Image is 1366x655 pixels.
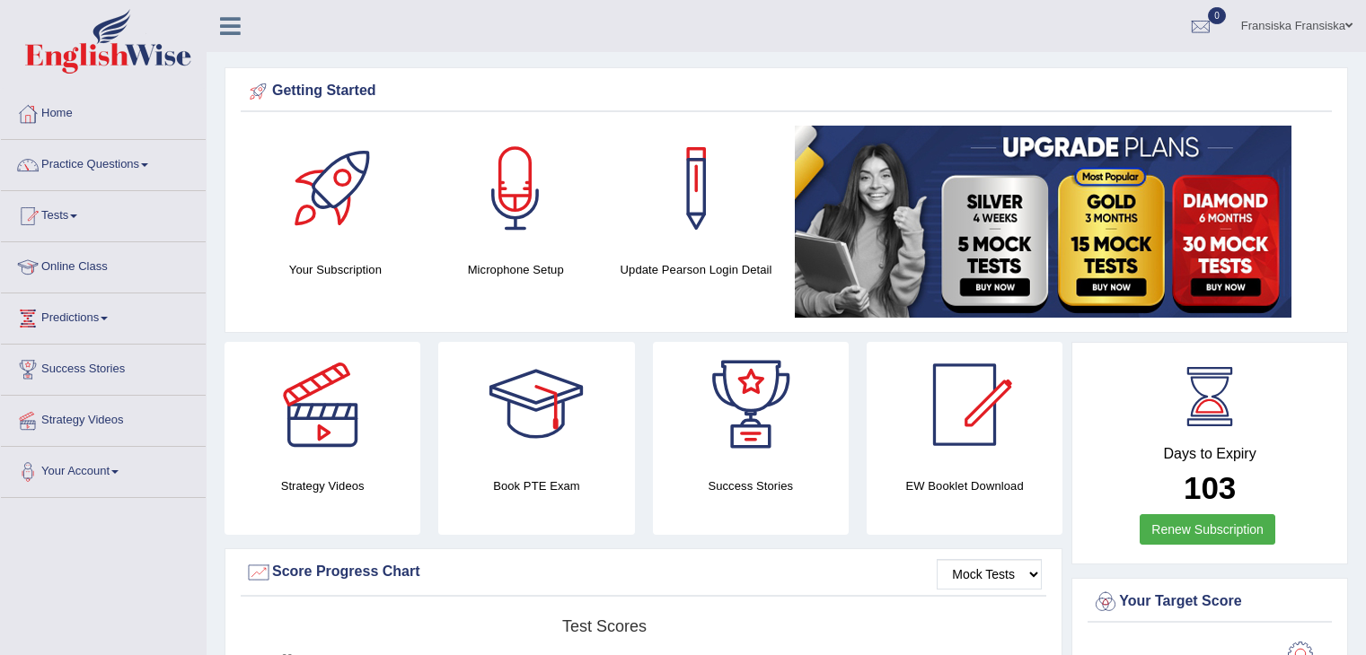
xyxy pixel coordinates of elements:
h4: Success Stories [653,476,849,495]
tspan: Test scores [562,617,647,635]
h4: Book PTE Exam [438,476,634,495]
div: Your Target Score [1092,589,1327,616]
a: Online Class [1,242,206,287]
a: Home [1,89,206,134]
b: 103 [1184,470,1236,505]
h4: EW Booklet Download [867,476,1062,495]
h4: Microphone Setup [435,260,597,279]
h4: Strategy Videos [225,476,420,495]
img: small5.jpg [795,126,1291,318]
div: Getting Started [245,78,1327,105]
span: 0 [1208,7,1226,24]
a: Renew Subscription [1140,514,1275,545]
a: Predictions [1,293,206,338]
a: Success Stories [1,345,206,389]
h4: Days to Expiry [1092,446,1327,462]
a: Strategy Videos [1,396,206,441]
a: Your Account [1,447,206,492]
a: Tests [1,191,206,236]
h4: Update Pearson Login Detail [615,260,778,279]
h4: Your Subscription [254,260,417,279]
div: Score Progress Chart [245,559,1042,586]
a: Practice Questions [1,140,206,185]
